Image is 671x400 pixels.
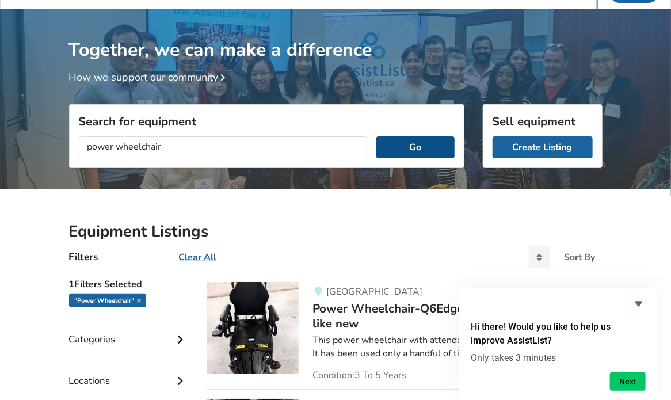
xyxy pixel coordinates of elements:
button: Next question [610,372,646,391]
p: Only takes 3 minutes [471,352,646,363]
u: Clear All [179,251,217,264]
h2: Equipment Listings [69,222,603,242]
img: mobility-power wheelchair-q6edge with attendant control- like new [207,282,299,374]
h3: Sell equipment [493,114,593,129]
h4: Filters [69,250,98,264]
input: I am looking for... [79,136,368,158]
a: Create Listing [493,136,593,158]
div: Hi there! Would you like to help us improve AssistList? [471,297,646,391]
a: mobility-power wheelchair-q6edge with attendant control- like new[GEOGRAPHIC_DATA]Power Wheelchai... [207,282,602,389]
button: Go [376,136,454,158]
div: Categories [69,310,189,351]
h2: Hi there! Would you like to help us improve AssistList? [471,320,646,348]
a: How we support our community [69,70,230,84]
div: This power wheelchair with attendant control is in pristine condition. It has been used only a ha... [312,334,602,360]
h5: 1 Filters Selected [69,273,189,294]
span: [GEOGRAPHIC_DATA] [326,285,422,298]
div: Locations [69,352,189,393]
span: Condition: 3 To 5 Years [312,371,406,380]
div: "power wheelchair" [69,294,146,307]
span: Power Wheelchair-Q6Edge with Attendant Control- like new [312,300,600,332]
h3: Search for equipment [79,114,455,129]
h1: Together, we can make a difference [69,9,603,62]
button: Hide survey [632,297,646,311]
div: Sort By [565,253,596,262]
